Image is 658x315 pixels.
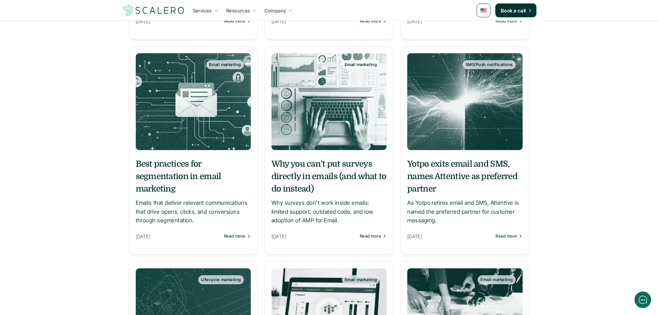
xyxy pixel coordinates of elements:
[501,7,526,14] p: Book a call
[480,277,513,282] p: Email marketing
[58,242,87,246] span: We run on Gist
[466,62,513,67] p: SMS/Push notifications
[265,7,286,14] p: Company
[495,3,536,17] a: Book a call
[209,62,241,67] p: Email marketing
[360,19,381,24] p: Read more
[271,232,356,241] p: [DATE]
[136,53,251,150] a: Email marketing
[496,19,517,24] p: Read more
[136,158,251,225] a: Best practices for segmentation in email marketingEmails that deliver relevant communications tha...
[496,19,522,24] a: Read more
[224,19,251,24] a: Read more
[271,158,387,225] a: Why you can’t put surveys directly in emails (and what to do instead)Why surveys don’t work insid...
[10,34,128,45] h1: Hi! Welcome to Scalero.
[360,234,381,239] p: Read more
[224,234,246,239] p: Read more
[10,46,128,79] h2: Let us know if we can help with lifecycle marketing.
[496,234,522,239] a: Read more
[136,232,221,241] p: [DATE]
[136,198,251,225] p: Emails that deliver relevant communications that drive opens, clicks, and conversions through seg...
[201,277,241,282] p: Lifecycle marketing
[345,62,377,67] p: Email marketing
[271,17,356,26] p: [DATE]
[226,7,250,14] p: Resources
[271,158,387,195] h5: Why you can’t put surveys directly in emails (and what to do instead)
[496,234,517,239] p: Read more
[224,19,246,24] p: Read more
[136,17,221,26] p: [DATE]
[407,17,492,26] p: [DATE]
[360,19,387,24] a: Read more
[271,198,387,225] p: Why surveys don’t work inside emails: limited support, outdated code, and low adoption of AMP for...
[136,158,251,195] h5: Best practices for segmentation in email marketing
[193,7,212,14] p: Services
[360,234,387,239] a: Read more
[407,158,522,225] a: Yotpo exits email and SMS, names Attentive as preferred partnerAs Yotpo retires email and SMS, At...
[11,92,127,105] button: New conversation
[345,277,377,282] p: Email marketing
[45,96,83,101] span: New conversation
[271,53,387,150] a: Email marketing
[407,198,522,225] p: As Yotpo retires email and SMS, Attentive is named the preferred partner for customer messaging.
[407,53,522,150] a: SMS/Push notifications
[635,291,651,308] iframe: gist-messenger-bubble-iframe
[407,232,492,241] p: [DATE]
[122,4,185,17] img: Scalero company logo
[224,234,251,239] a: Read more
[407,158,522,195] h5: Yotpo exits email and SMS, names Attentive as preferred partner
